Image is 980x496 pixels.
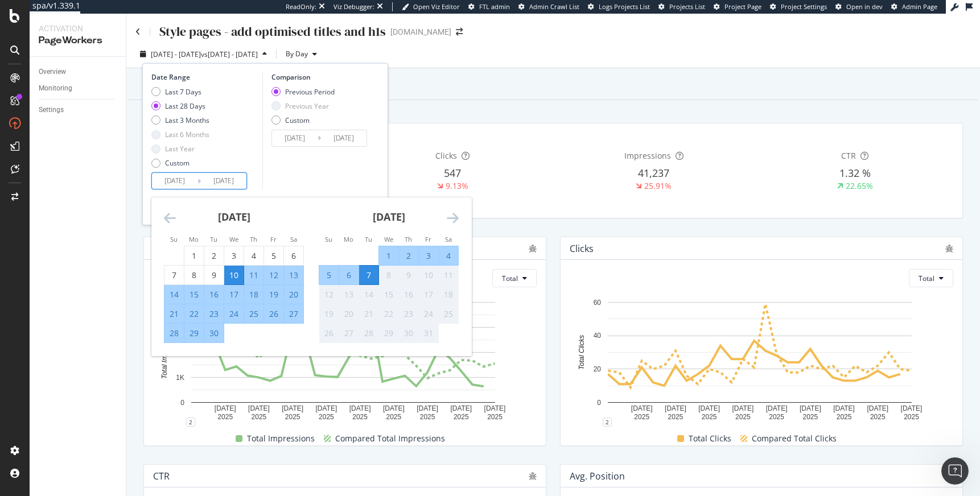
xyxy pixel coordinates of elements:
[570,296,949,422] div: A chart.
[339,308,359,320] div: 20
[170,235,178,243] small: Su
[631,404,653,412] text: [DATE]
[846,2,883,11] span: Open in dev
[735,413,751,421] text: 2025
[365,235,372,243] small: Tu
[151,130,209,139] div: Last 6 Months
[413,2,460,11] span: Open Viz Editor
[248,404,270,412] text: [DATE]
[151,72,260,82] div: Date Range
[724,2,761,11] span: Project Page
[184,270,204,281] div: 8
[180,399,184,407] text: 0
[39,104,64,116] div: Settings
[321,130,367,146] input: End Date
[204,270,224,281] div: 9
[319,328,339,339] div: 26
[270,235,277,243] small: Fr
[698,404,720,412] text: [DATE]
[135,28,141,36] a: Click to go back
[39,34,117,47] div: PageWorkers
[373,210,405,224] strong: [DATE]
[420,413,435,421] text: 2025
[468,2,510,11] a: FTL admin
[159,23,386,40] div: Style pages - add optimised titles and h1s
[204,250,224,262] div: 2
[135,45,271,63] button: [DATE] - [DATE]vs[DATE] - [DATE]
[315,404,337,412] text: [DATE]
[419,304,439,324] td: Not available. Friday, October 24, 2025
[435,150,457,161] span: Clicks
[439,270,458,281] div: 11
[284,285,304,304] td: Selected. Saturday, September 20, 2025
[405,235,412,243] small: Th
[383,404,405,412] text: [DATE]
[419,250,438,262] div: 3
[319,270,339,281] div: 5
[282,404,303,412] text: [DATE]
[333,2,374,11] div: Viz Debugger:
[229,235,238,243] small: We
[319,308,339,320] div: 19
[502,274,518,283] span: Total
[285,115,310,125] div: Custom
[186,418,195,427] div: 2
[904,413,919,421] text: 2025
[594,365,602,373] text: 20
[264,289,283,300] div: 19
[184,304,204,324] td: Selected. Monday, September 22, 2025
[285,413,300,421] text: 2025
[224,270,244,281] div: 10
[153,296,533,422] div: A chart.
[770,2,827,11] a: Project Settings
[165,101,205,111] div: Last 28 Days
[164,266,184,285] td: Choose Sunday, September 7, 2025 as your check-in date. It’s available.
[165,158,190,168] div: Custom
[244,246,264,266] td: Choose Thursday, September 4, 2025 as your check-in date. It’s available.
[264,285,284,304] td: Selected. Friday, September 19, 2025
[184,324,204,343] td: Selected. Monday, September 29, 2025
[419,289,438,300] div: 17
[668,413,683,421] text: 2025
[417,404,438,412] text: [DATE]
[264,266,284,285] td: Selected. Friday, September 12, 2025
[204,289,224,300] div: 16
[319,413,334,421] text: 2025
[359,285,379,304] td: Not available. Tuesday, October 14, 2025
[164,324,184,343] td: Selected. Sunday, September 28, 2025
[588,2,650,11] a: Logs Projects List
[244,285,264,304] td: Selected. Thursday, September 18, 2025
[151,87,209,97] div: Last 7 Days
[204,266,224,285] td: Choose Tuesday, September 9, 2025 as your check-in date. It’s available.
[399,246,419,266] td: Selected. Thursday, October 2, 2025
[386,413,401,421] text: 2025
[846,180,873,192] div: 22.65%
[244,308,263,320] div: 25
[439,285,459,304] td: Not available. Saturday, October 18, 2025
[165,115,209,125] div: Last 3 Months
[518,2,579,11] a: Admin Crawl List
[285,87,335,97] div: Previous Period
[153,470,170,482] div: CTR
[319,285,339,304] td: Not available. Sunday, October 12, 2025
[447,211,459,225] div: Move forward to switch to the next month.
[456,28,463,36] div: arrow-right-arrow-left
[201,173,246,189] input: End Date
[919,274,934,283] span: Total
[837,413,852,421] text: 2025
[290,235,297,243] small: Sa
[439,308,458,320] div: 25
[284,308,303,320] div: 27
[264,304,284,324] td: Selected. Friday, September 26, 2025
[399,328,418,339] div: 30
[891,2,937,11] a: Admin Page
[439,250,458,262] div: 4
[624,150,671,161] span: Impressions
[339,328,359,339] div: 27
[479,2,510,11] span: FTL admin
[160,326,168,379] text: Total Impressions
[867,404,888,412] text: [DATE]
[184,308,204,320] div: 22
[204,308,224,320] div: 23
[339,324,359,343] td: Not available. Monday, October 27, 2025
